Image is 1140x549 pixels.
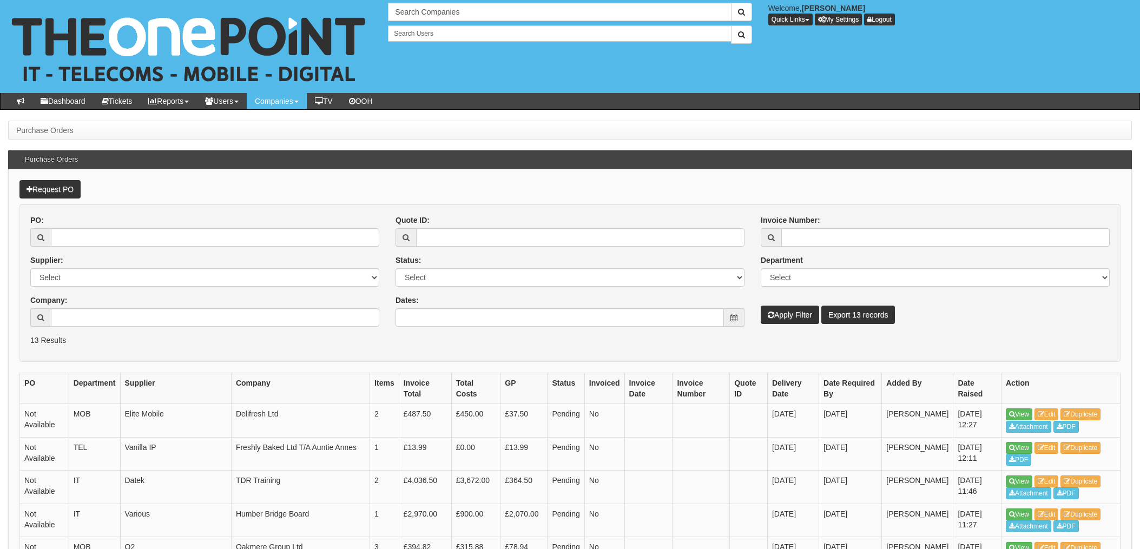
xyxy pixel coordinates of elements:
[120,404,231,438] td: Elite Mobile
[399,373,451,404] th: Invoice Total
[500,437,548,471] td: £13.99
[451,373,500,404] th: Total Costs
[370,471,399,504] td: 2
[767,504,819,537] td: [DATE]
[231,504,370,537] td: Humber Bridge Board
[120,437,231,471] td: Vanilla IP
[768,14,813,25] button: Quick Links
[451,504,500,537] td: £900.00
[399,404,451,438] td: £487.50
[120,504,231,537] td: Various
[584,373,624,404] th: Invoiced
[953,404,1001,438] td: [DATE] 12:27
[761,306,819,324] button: Apply Filter
[20,437,69,471] td: Not Available
[30,255,63,266] label: Supplier:
[815,14,862,25] a: My Settings
[953,471,1001,504] td: [DATE] 11:46
[20,373,69,404] th: PO
[821,306,895,324] a: Export 13 records
[399,504,451,537] td: £2,970.00
[396,255,421,266] label: Status:
[584,504,624,537] td: No
[1006,487,1051,499] a: Attachment
[548,504,584,537] td: Pending
[1060,475,1101,487] a: Duplicate
[1006,475,1032,487] a: View
[69,471,120,504] td: IT
[388,25,731,42] input: Search Users
[16,125,74,136] li: Purchase Orders
[19,150,83,169] h3: Purchase Orders
[231,373,370,404] th: Company
[953,373,1001,404] th: Date Raised
[819,373,882,404] th: Date Required By
[624,373,673,404] th: Invoice Date
[953,437,1001,471] td: [DATE] 12:11
[1006,442,1032,454] a: View
[953,504,1001,537] td: [DATE] 11:27
[69,404,120,438] td: MOB
[882,471,953,504] td: [PERSON_NAME]
[370,404,399,438] td: 2
[20,504,69,537] td: Not Available
[388,3,731,21] input: Search Companies
[231,404,370,438] td: Delifresh Ltd
[767,373,819,404] th: Delivery Date
[1060,408,1101,420] a: Duplicate
[767,471,819,504] td: [DATE]
[882,504,953,537] td: [PERSON_NAME]
[1006,520,1051,532] a: Attachment
[451,471,500,504] td: £3,672.00
[451,437,500,471] td: £0.00
[548,471,584,504] td: Pending
[231,437,370,471] td: Freshly Baked Ltd T/A Auntie Annes
[1006,408,1032,420] a: View
[197,93,247,109] a: Users
[548,437,584,471] td: Pending
[767,404,819,438] td: [DATE]
[69,504,120,537] td: IT
[341,93,381,109] a: OOH
[882,404,953,438] td: [PERSON_NAME]
[761,215,820,226] label: Invoice Number:
[1006,421,1051,433] a: Attachment
[30,335,1110,346] p: 13 Results
[864,14,895,25] a: Logout
[1053,487,1079,499] a: PDF
[1034,508,1059,520] a: Edit
[1053,520,1079,532] a: PDF
[882,437,953,471] td: [PERSON_NAME]
[19,180,81,199] a: Request PO
[247,93,307,109] a: Companies
[396,295,419,306] label: Dates:
[30,215,44,226] label: PO:
[307,93,341,109] a: TV
[1006,508,1032,520] a: View
[120,373,231,404] th: Supplier
[1034,408,1059,420] a: Edit
[20,471,69,504] td: Not Available
[1060,442,1101,454] a: Duplicate
[760,3,1140,25] div: Welcome,
[584,471,624,504] td: No
[399,471,451,504] td: £4,036.50
[69,373,120,404] th: Department
[548,404,584,438] td: Pending
[500,373,548,404] th: GP
[1034,475,1059,487] a: Edit
[20,404,69,438] td: Not Available
[819,404,882,438] td: [DATE]
[94,93,141,109] a: Tickets
[1053,421,1079,433] a: PDF
[370,373,399,404] th: Items
[500,504,548,537] td: £2,070.00
[32,93,94,109] a: Dashboard
[1060,508,1101,520] a: Duplicate
[30,295,67,306] label: Company:
[500,404,548,438] td: £37.50
[761,255,803,266] label: Department
[673,373,730,404] th: Invoice Number
[819,504,882,537] td: [DATE]
[1006,454,1031,466] a: PDF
